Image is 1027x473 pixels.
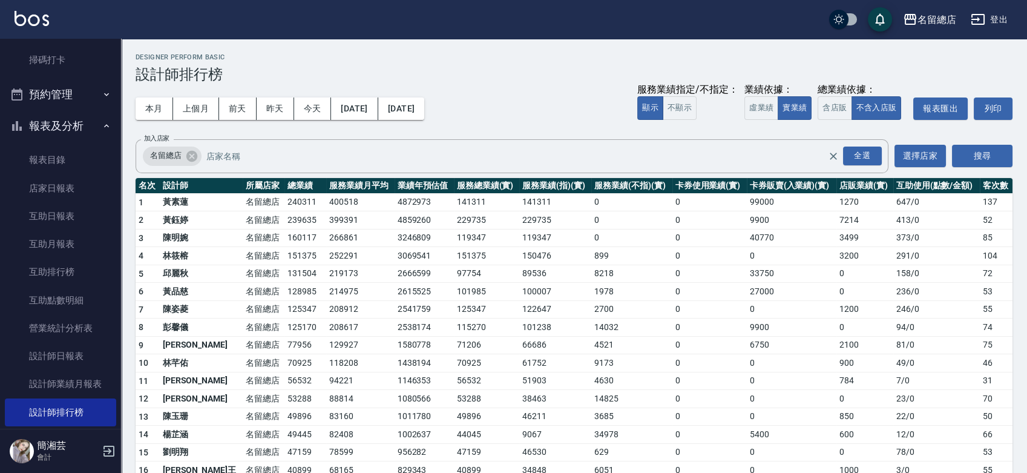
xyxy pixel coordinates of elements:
td: 137 [980,193,1012,211]
td: 4859260 [395,211,454,230]
img: Logo [15,11,49,26]
a: 報表目錄 [5,146,116,174]
td: 53288 [454,390,520,408]
td: 214975 [326,283,395,301]
td: 400518 [326,193,395,211]
td: 0 [836,265,893,283]
button: 不顯示 [663,96,697,120]
button: 報表匯出 [913,98,968,120]
td: 55 [980,300,1012,319]
span: 13 [139,412,149,422]
td: 1580778 [395,336,454,354]
td: 129927 [326,336,395,354]
td: 0 [672,336,747,354]
td: 0 [747,354,836,372]
td: 66 [980,426,1012,444]
td: 49896 [454,408,520,426]
span: 10 [139,358,149,368]
td: [PERSON_NAME] [160,390,243,408]
td: 黃品慈 [160,283,243,301]
button: 登出 [966,8,1012,31]
td: 40770 [747,229,836,247]
td: 名留總店 [243,300,284,319]
button: 虛業績 [744,96,778,120]
td: 229735 [519,211,591,230]
td: 99000 [747,193,836,211]
td: 名留總店 [243,247,284,265]
a: 互助排行榜 [5,258,116,286]
td: 1200 [836,300,893,319]
th: 服務業績(不指)(實) [591,178,672,194]
button: Open [841,144,884,168]
td: 88814 [326,390,395,408]
td: 53 [980,443,1012,461]
td: 89536 [519,265,591,283]
td: 252291 [326,247,395,265]
td: 850 [836,408,893,426]
th: 名次 [136,178,160,194]
th: 店販業績(實) [836,178,893,194]
td: 122647 [519,300,591,319]
td: 47159 [454,443,520,461]
td: 名留總店 [243,426,284,444]
button: [DATE] [378,98,424,120]
td: 46 [980,354,1012,372]
button: 本月 [136,98,173,120]
h2: Designer Perform Basic [136,53,1012,61]
th: 服務業績(指)(實) [519,178,591,194]
td: 219173 [326,265,395,283]
td: 2541759 [395,300,454,319]
td: 229735 [454,211,520,230]
h5: 簡湘芸 [37,440,99,452]
td: 名留總店 [243,193,284,211]
span: 5 [139,269,143,279]
span: 11 [139,376,149,386]
td: 彭馨儀 [160,319,243,337]
a: 互助月報表 [5,230,116,258]
td: 46530 [519,443,591,461]
td: [PERSON_NAME] [160,372,243,390]
td: 70925 [284,354,326,372]
span: 7 [139,305,143,314]
td: 291 / 0 [893,247,980,265]
td: 647 / 0 [893,193,980,211]
td: 2666599 [395,265,454,283]
td: 名留總店 [243,283,284,301]
td: 名留總店 [243,211,284,230]
td: 0 [672,426,747,444]
td: 46211 [519,408,591,426]
td: 899 [591,247,672,265]
td: 黃鈺婷 [160,211,243,230]
div: 名留總店 [143,147,202,166]
td: 0 [747,300,836,319]
td: 0 [591,193,672,211]
td: 236 / 0 [893,283,980,301]
td: 0 [747,443,836,461]
input: 店家名稱 [203,145,849,167]
td: 240311 [284,193,326,211]
td: 1002637 [395,426,454,444]
td: 1146353 [395,372,454,390]
td: 1270 [836,193,893,211]
td: 0 [672,390,747,408]
td: 81 / 0 [893,336,980,354]
td: 邱麗秋 [160,265,243,283]
td: 5400 [747,426,836,444]
td: 0 [836,283,893,301]
td: 林筱榕 [160,247,243,265]
span: 9 [139,340,143,350]
a: 掃碼打卡 [5,46,116,74]
td: 141311 [519,193,591,211]
td: 51903 [519,372,591,390]
td: 1978 [591,283,672,301]
th: 服務總業績(實) [454,178,520,194]
td: 56532 [454,372,520,390]
td: 101238 [519,319,591,337]
td: 49445 [284,426,326,444]
td: 85 [980,229,1012,247]
td: 47159 [284,443,326,461]
td: 9173 [591,354,672,372]
td: 141311 [454,193,520,211]
td: 0 [747,247,836,265]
